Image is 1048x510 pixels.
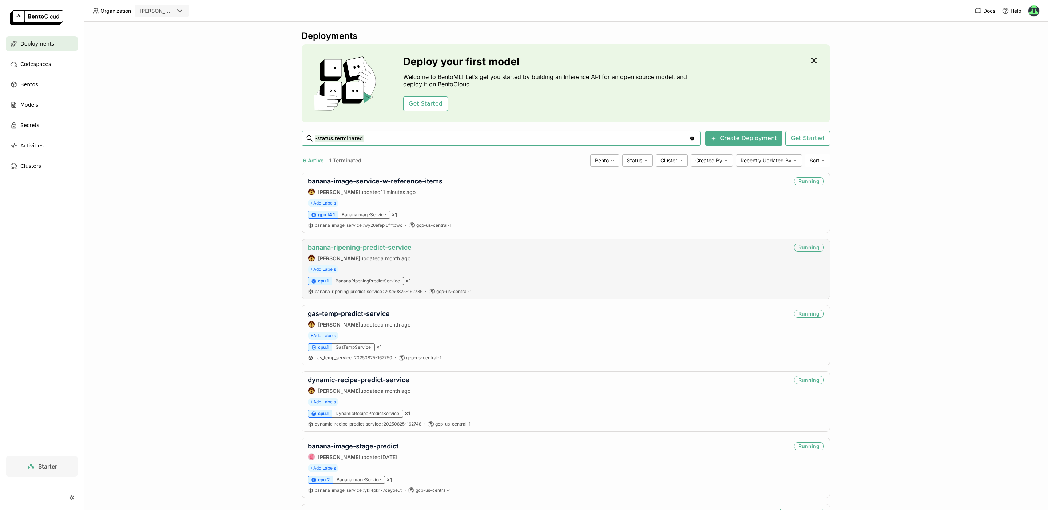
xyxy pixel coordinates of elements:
p: Welcome to BentoML! Let’s get you started by building an Inference API for an open source model, ... [403,73,691,88]
span: Deployments [20,39,54,48]
div: GasTempService [332,343,375,351]
span: Organization [100,8,131,14]
span: Created By [695,157,722,164]
div: Running [794,442,824,450]
span: : [362,222,364,228]
span: [DATE] [381,454,397,460]
a: Models [6,98,78,112]
a: banana_image_service:yki4pkr77ceyoeut [315,487,402,493]
a: banana-image-service-w-reference-items [308,177,442,185]
span: dynamic_recipe_predict_service 20250825-162748 [315,421,421,427]
span: a month ago [381,388,410,394]
span: +Add Labels [308,199,338,207]
img: Agastya Mondal [308,387,315,394]
a: banana_image_service:wy26efepl6fntbwc [315,222,402,228]
span: 11 minutes ago [381,189,416,195]
img: Zuyang Liu [308,454,315,460]
div: Running [794,376,824,384]
span: Secrets [20,121,39,130]
span: Recently Updated By [741,157,791,164]
div: DynamicRecipePredictService [332,410,403,418]
img: Agastya Mondal [308,189,315,195]
span: banana_ripening_predict_service 20250825-162736 [315,289,422,294]
span: × 1 [405,278,411,284]
span: gcp-us-central-1 [435,421,471,427]
div: Recently Updated By [736,154,802,167]
img: logo [10,10,63,25]
div: updated [308,387,410,394]
span: × 1 [392,211,397,218]
span: Starter [38,463,57,470]
span: Bento [595,157,609,164]
span: Help [1011,8,1021,14]
div: updated [308,188,442,195]
button: 1 Terminated [328,156,363,165]
span: gcp-us-central-1 [416,487,451,493]
a: Clusters [6,159,78,173]
div: [PERSON_NAME] [140,7,174,15]
span: +Add Labels [308,398,338,406]
div: BananaRipeningPredictService [332,277,404,285]
div: Status [622,154,653,167]
strong: [PERSON_NAME] [318,321,360,328]
span: Activities [20,141,44,150]
span: Models [20,100,38,109]
div: Help [1002,7,1021,15]
span: : [382,421,383,427]
div: Sort [805,154,830,167]
input: Search [315,133,689,144]
h3: Deploy your first model [403,56,691,67]
span: : [362,487,364,493]
span: Clusters [20,162,41,170]
span: cpu.1 [318,411,329,416]
span: × 1 [376,344,382,351]
div: updated [308,321,410,328]
div: Created By [691,154,733,167]
span: Cluster [660,157,677,164]
a: banana_ripening_predict_service:20250825-162736 [315,289,422,294]
span: × 1 [405,410,410,417]
button: 6 Active [302,156,325,165]
strong: [PERSON_NAME] [318,255,360,261]
strong: [PERSON_NAME] [318,454,360,460]
span: Sort [810,157,819,164]
button: Get Started [403,96,448,111]
a: dynamic-recipe-predict-service [308,376,409,384]
a: Secrets [6,118,78,133]
a: Deployments [6,36,78,51]
span: Bentos [20,80,38,89]
span: Codespaces [20,60,51,68]
span: gpu.t4.1 [318,212,335,218]
span: : [383,289,384,294]
a: banana-image-stage-predict [308,442,398,450]
span: Status [627,157,642,164]
button: Get Started [785,131,830,146]
span: : [352,355,353,360]
a: Starter [6,456,78,477]
a: gas_temp_service:20250825-162750 [315,355,392,361]
div: updated [308,453,398,460]
span: gcp-us-central-1 [436,289,472,294]
span: gcp-us-central-1 [406,355,441,361]
a: Activities [6,138,78,153]
a: gas-temp-predict-service [308,310,390,317]
div: BananaImageService [338,211,390,219]
div: BananaImageService [333,476,385,484]
span: Docs [983,8,995,14]
span: a month ago [381,255,410,261]
span: gas_temp_service 20250825-162750 [315,355,392,360]
svg: Clear value [689,135,695,141]
span: +Add Labels [308,332,338,340]
div: Running [794,177,824,185]
img: Agastya Mondal [308,255,315,261]
span: +Add Labels [308,464,338,472]
div: Deployments [302,31,830,41]
a: Bentos [6,77,78,92]
a: Docs [974,7,995,15]
img: Sean O'Callahan [1028,5,1039,16]
strong: [PERSON_NAME] [318,189,360,195]
div: updated [308,254,412,262]
a: Codespaces [6,57,78,71]
span: banana_image_service wy26efepl6fntbwc [315,222,402,228]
